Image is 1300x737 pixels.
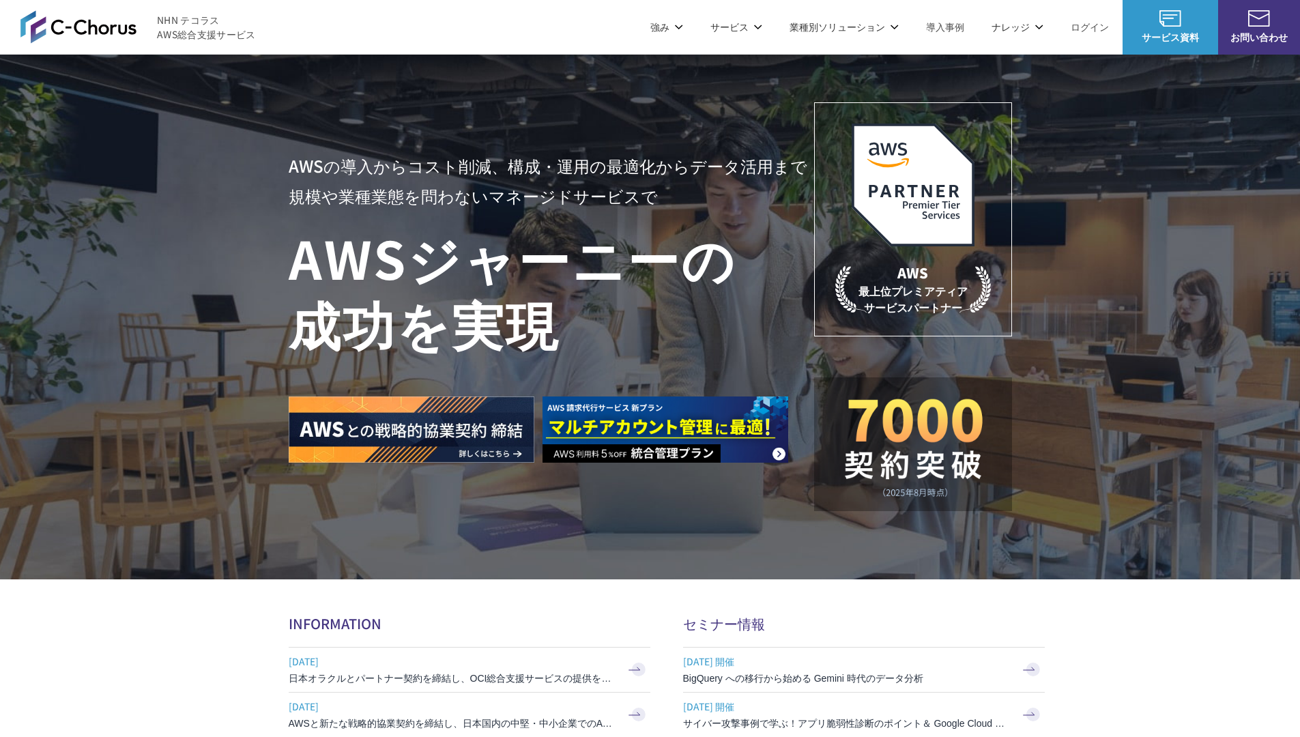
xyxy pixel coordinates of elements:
[1218,30,1300,44] span: お問い合わせ
[1071,20,1109,34] a: ログイン
[289,651,616,671] span: [DATE]
[543,396,788,463] img: AWS請求代行サービス 統合管理プラン
[289,225,814,356] h1: AWS ジャーニーの 成功を実現
[683,671,1011,685] h3: BigQuery への移行から始める Gemini 時代のデータ分析
[1123,30,1218,44] span: サービス資料
[289,151,814,211] p: AWSの導入からコスト削減、 構成・運用の最適化からデータ活用まで 規模や業種業態を問わない マネージドサービスで
[20,10,136,43] img: AWS総合支援サービス C-Chorus
[1159,10,1181,27] img: AWS総合支援サービス C-Chorus サービス資料
[20,10,256,43] a: AWS総合支援サービス C-Chorus NHN テコラスAWS総合支援サービス
[683,613,1045,633] h2: セミナー情報
[289,717,616,730] h3: AWSと新たな戦略的協業契約を締結し、日本国内の中堅・中小企業でのAWS活用を加速
[992,20,1043,34] p: ナレッジ
[157,13,256,42] span: NHN テコラス AWS総合支援サービス
[683,648,1045,692] a: [DATE] 開催 BigQuery への移行から始める Gemini 時代のデータ分析
[852,124,974,246] img: AWSプレミアティアサービスパートナー
[289,396,534,463] img: AWSとの戦略的協業契約 締結
[1248,10,1270,27] img: お問い合わせ
[650,20,683,34] p: 強み
[841,398,985,497] img: 契約件数
[683,651,1011,671] span: [DATE] 開催
[926,20,964,34] a: 導入事例
[289,671,616,685] h3: 日本オラクルとパートナー契約を締結し、OCI総合支援サービスの提供を開始
[289,613,650,633] h2: INFORMATION
[835,263,991,315] p: 最上位プレミアティア サービスパートナー
[683,693,1045,737] a: [DATE] 開催 サイバー攻撃事例で学ぶ！アプリ脆弱性診断のポイント＆ Google Cloud セキュリティ対策
[289,693,650,737] a: [DATE] AWSと新たな戦略的協業契約を締結し、日本国内の中堅・中小企業でのAWS活用を加速
[710,20,762,34] p: サービス
[683,696,1011,717] span: [DATE] 開催
[790,20,899,34] p: 業種別ソリューション
[289,696,616,717] span: [DATE]
[289,648,650,692] a: [DATE] 日本オラクルとパートナー契約を締結し、OCI総合支援サービスの提供を開始
[683,717,1011,730] h3: サイバー攻撃事例で学ぶ！アプリ脆弱性診断のポイント＆ Google Cloud セキュリティ対策
[897,263,928,283] em: AWS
